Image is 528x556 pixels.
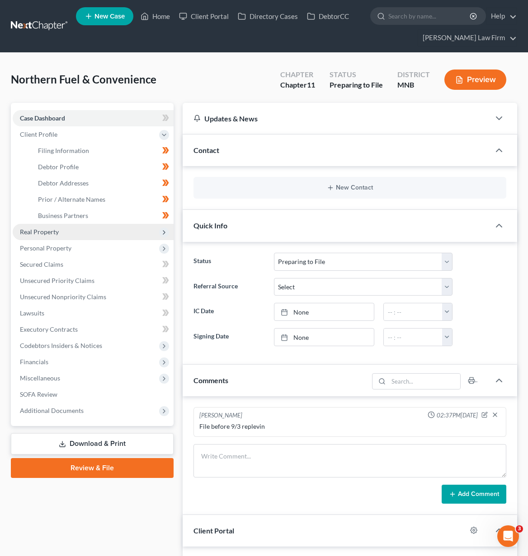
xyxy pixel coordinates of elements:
a: Debtor Addresses [31,175,174,191]
span: Prior / Alternate Names [38,195,105,203]
a: Executory Contracts [13,321,174,338]
span: Debtor Profile [38,163,79,171]
a: SOFA Review [13,386,174,403]
a: [PERSON_NAME] Law Firm [418,30,517,46]
span: SOFA Review [20,390,57,398]
span: Filing Information [38,147,89,154]
a: Review & File [11,458,174,478]
span: Financials [20,358,48,366]
a: Unsecured Nonpriority Claims [13,289,174,305]
a: Directory Cases [233,8,302,24]
span: 3 [516,525,523,533]
a: Download & Print [11,433,174,454]
iframe: Intercom live chat [497,525,519,547]
button: Add Comment [442,485,506,504]
a: Prior / Alternate Names [31,191,174,208]
span: Unsecured Nonpriority Claims [20,293,106,301]
span: Lawsuits [20,309,44,317]
span: 11 [307,80,315,89]
a: None [274,329,374,346]
a: Filing Information [31,143,174,159]
input: -- : -- [384,329,442,346]
span: Secured Claims [20,260,63,268]
a: Secured Claims [13,256,174,273]
span: Personal Property [20,244,71,252]
label: Status [189,253,269,271]
a: Business Partners [31,208,174,224]
span: Executory Contracts [20,325,78,333]
a: Home [136,8,174,24]
div: Preparing to File [330,80,383,90]
span: New Case [94,13,125,20]
div: File before 9/3 replevin [199,422,500,431]
a: Case Dashboard [13,110,174,126]
span: 02:37PM[DATE] [437,411,478,420]
a: Debtor Profile [31,159,174,175]
div: Updates & News [193,114,479,123]
div: MNB [397,80,430,90]
label: Signing Date [189,328,269,346]
input: Search... [389,374,461,389]
div: Chapter [280,80,315,90]
div: Status [330,69,383,80]
span: Client Profile [20,130,57,138]
button: Preview [444,69,506,90]
a: None [274,303,374,320]
span: Client Portal [193,526,234,535]
span: Unsecured Priority Claims [20,277,94,284]
span: Comments [193,376,228,385]
span: Debtor Addresses [38,179,89,187]
span: Additional Documents [20,407,84,414]
label: IC Date [189,303,269,321]
label: Referral Source [189,278,269,296]
span: Quick Info [193,221,227,230]
div: [PERSON_NAME] [199,411,242,420]
a: Client Portal [174,8,233,24]
input: Search by name... [388,8,471,24]
a: DebtorCC [302,8,354,24]
button: New Contact [201,184,499,191]
span: Real Property [20,228,59,236]
span: Contact [193,146,219,154]
span: Codebtors Insiders & Notices [20,342,102,349]
div: Chapter [280,69,315,80]
span: Case Dashboard [20,114,65,122]
span: Business Partners [38,212,88,219]
span: Northern Fuel & Convenience [11,73,156,86]
input: -- : -- [384,303,442,320]
a: Unsecured Priority Claims [13,273,174,289]
span: Miscellaneous [20,374,60,382]
a: Help [486,8,517,24]
a: Lawsuits [13,305,174,321]
div: District [397,69,430,80]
